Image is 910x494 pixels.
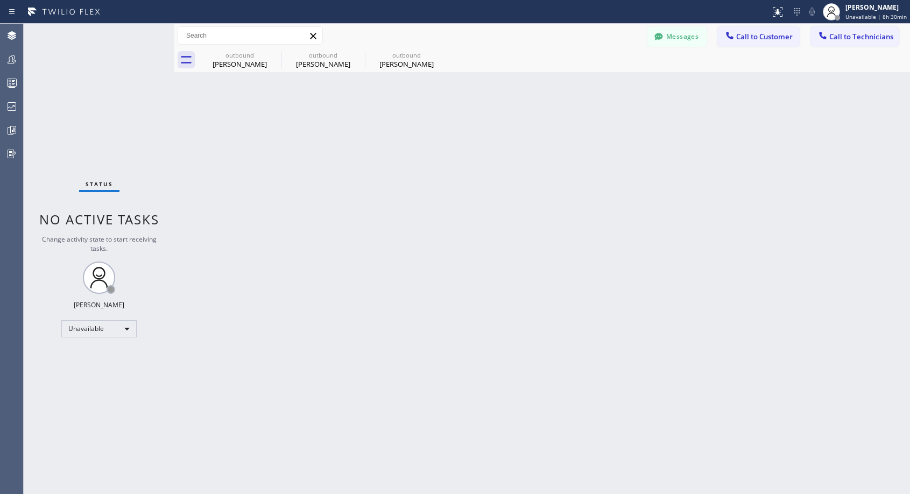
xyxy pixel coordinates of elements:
div: [PERSON_NAME] [199,59,280,69]
span: Unavailable | 8h 30min [845,13,907,20]
div: [PERSON_NAME] [283,59,364,69]
div: [PERSON_NAME] [845,3,907,12]
div: Karen Bartley [283,48,364,72]
span: Call to Technicians [829,32,893,41]
div: Karen Bartley [366,48,447,72]
div: outbound [199,51,280,59]
span: No active tasks [39,210,159,228]
span: Change activity state to start receiving tasks. [42,235,157,253]
button: Call to Technicians [810,26,899,47]
div: Karen Bartley [199,48,280,72]
span: Call to Customer [736,32,793,41]
div: [PERSON_NAME] [74,300,124,309]
span: Status [86,180,113,188]
input: Search [178,27,322,44]
button: Messages [647,26,707,47]
div: outbound [366,51,447,59]
div: outbound [283,51,364,59]
div: Unavailable [61,320,137,337]
button: Mute [805,4,820,19]
button: Call to Customer [717,26,800,47]
div: [PERSON_NAME] [366,59,447,69]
